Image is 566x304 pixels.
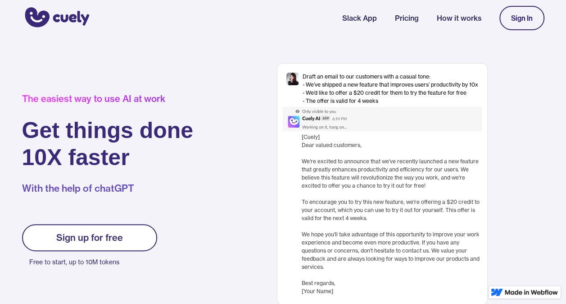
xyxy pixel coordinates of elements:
[22,1,90,35] a: home
[303,73,478,105] div: Draft an email to our customers with a casual tone: - We’ve shipped a new feature that improves u...
[56,232,123,243] div: Sign up for free
[29,256,157,268] p: Free to start, up to 10M tokens
[511,14,533,22] div: Sign In
[22,182,194,195] p: With the help of chatGPT
[22,93,194,104] div: The easiest way to use AI at work
[499,6,544,30] a: Sign In
[437,13,481,23] a: How it works
[302,133,482,295] div: [Cuely] Dear valued customers, ‍ We're excited to announce that we've recently launched a new fea...
[395,13,419,23] a: Pricing
[505,290,558,295] img: Made in Webflow
[22,117,194,171] h1: Get things done 10X faster
[342,13,377,23] a: Slack App
[22,224,157,251] a: Sign up for free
